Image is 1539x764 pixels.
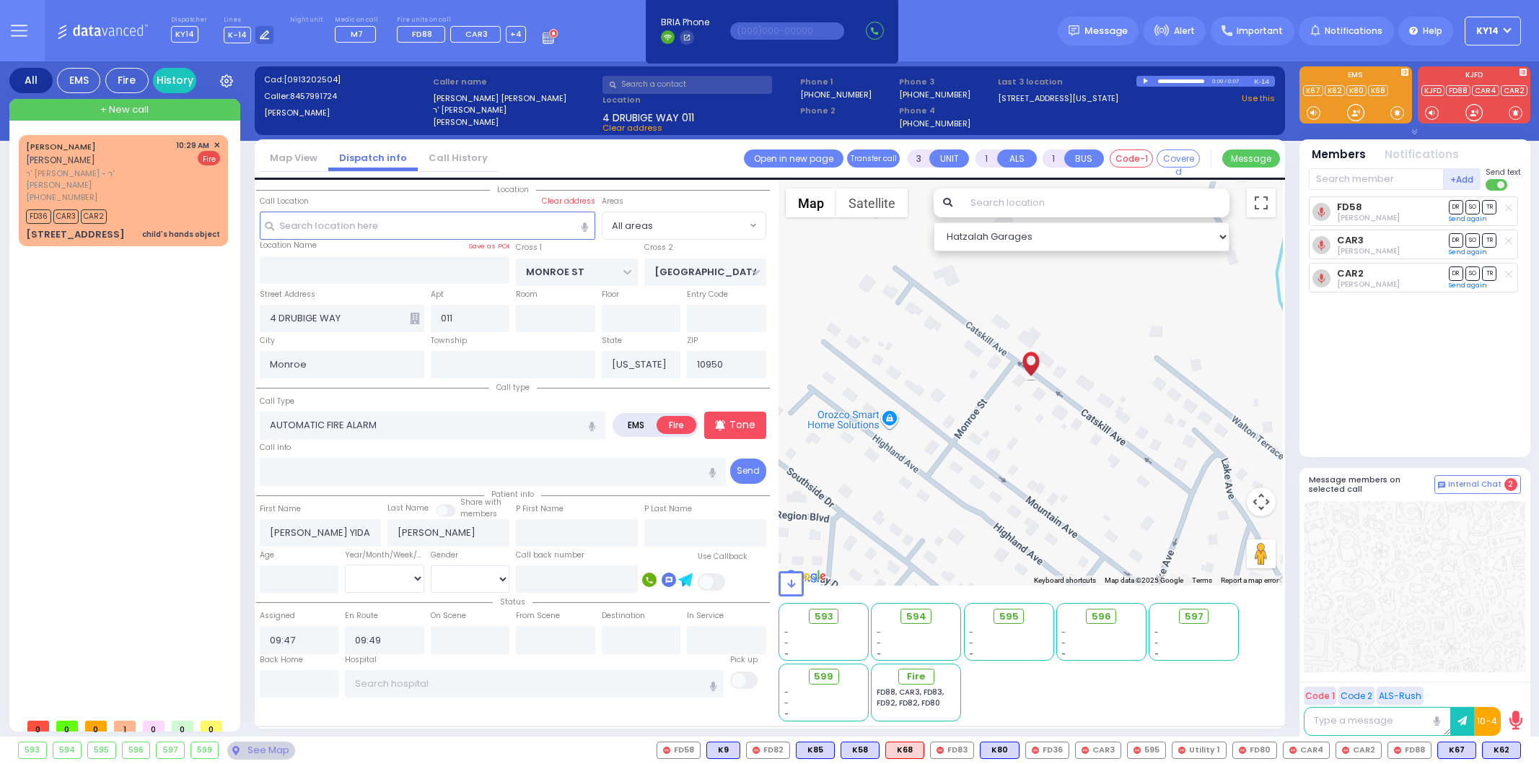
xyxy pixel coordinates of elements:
[100,103,149,117] span: + New call
[198,151,220,165] span: Fire
[1092,609,1111,624] span: 596
[784,638,789,648] span: -
[516,289,538,300] label: Room
[259,151,328,165] a: Map View
[1377,687,1424,705] button: ALS-Rush
[1338,687,1374,705] button: Code 2
[644,242,673,253] label: Cross 2
[706,742,740,759] div: K9
[930,742,974,759] div: FD83
[1082,747,1089,754] img: red-radio-icon.svg
[1449,200,1463,214] span: DR
[906,609,926,624] span: 594
[1134,747,1141,754] img: red-radio-icon.svg
[328,151,418,165] a: Dispatch info
[1283,742,1330,759] div: CAR4
[1303,85,1323,96] a: K67
[907,669,925,684] span: Fire
[1110,149,1153,168] button: Code-1
[260,654,303,666] label: Back Home
[157,742,184,758] div: 597
[433,92,597,105] label: [PERSON_NAME] [PERSON_NAME]
[899,105,993,117] span: Phone 4
[1242,92,1275,105] a: Use this
[260,503,301,515] label: First Name
[877,627,881,638] span: -
[1247,188,1276,217] button: Toggle fullscreen view
[899,89,970,100] label: [PHONE_NUMBER]
[490,184,536,195] span: Location
[9,68,53,93] div: All
[1337,235,1364,246] a: CAR3
[644,503,692,515] label: P Last Name
[433,76,597,88] label: Caller name
[56,721,78,732] span: 0
[1061,627,1066,638] span: -
[1025,742,1069,759] div: FD36
[1482,233,1496,247] span: TR
[433,116,597,129] label: [PERSON_NAME]
[260,289,315,300] label: Street Address
[516,242,542,253] label: Cross 1
[657,742,701,759] div: FD58
[969,648,973,659] span: -
[516,610,560,622] label: From Scene
[171,16,207,25] label: Dispatcher
[997,149,1037,168] button: ALS
[27,721,49,732] span: 0
[1222,149,1280,168] button: Message
[1325,25,1382,38] span: Notifications
[1172,742,1227,759] div: Utility 1
[489,382,537,393] span: Call type
[602,335,622,347] label: State
[81,209,107,224] span: CAR2
[784,648,789,659] span: -
[1448,479,1501,490] span: Internal Chat
[1501,85,1527,96] a: CAR2
[1185,609,1203,624] span: 597
[998,76,1136,88] label: Last 3 location
[1465,200,1480,214] span: SO
[929,149,969,168] button: UNIT
[998,92,1118,105] a: [STREET_ADDRESS][US_STATE]
[698,551,747,563] label: Use Callback
[153,68,196,93] a: History
[847,149,900,168] button: Transfer call
[88,742,115,758] div: 595
[937,747,944,754] img: red-radio-icon.svg
[877,638,881,648] span: -
[57,68,100,93] div: EMS
[345,654,377,666] label: Hospital
[1449,266,1463,280] span: DR
[465,28,488,40] span: CAR3
[412,28,432,40] span: FD88
[877,648,881,659] span: -
[260,196,309,207] label: Call Location
[431,335,467,347] label: Township
[841,742,880,759] div: K58
[1449,281,1487,290] a: Send again
[26,168,171,191] span: ר' [PERSON_NAME] - ר' [PERSON_NAME]
[224,16,274,25] label: Lines
[260,442,291,453] label: Call Info
[57,22,153,40] img: Logo
[602,289,619,300] label: Floor
[1237,25,1283,38] span: Important
[786,188,836,217] button: Show street map
[729,417,755,433] p: Tone
[260,396,294,407] label: Call Type
[706,742,740,759] div: BLS
[1437,742,1476,759] div: K67
[260,212,595,239] input: Search location here
[224,27,251,43] span: K-14
[980,742,1020,759] div: BLS
[730,22,844,40] input: (000)000-00000
[484,489,541,500] span: Patient info
[516,503,564,515] label: P First Name
[1075,742,1121,759] div: CAR3
[1289,747,1297,754] img: red-radio-icon.svg
[345,550,424,561] div: Year/Month/Week/Day
[191,742,219,758] div: 599
[657,416,697,434] label: Fire
[260,550,274,561] label: Age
